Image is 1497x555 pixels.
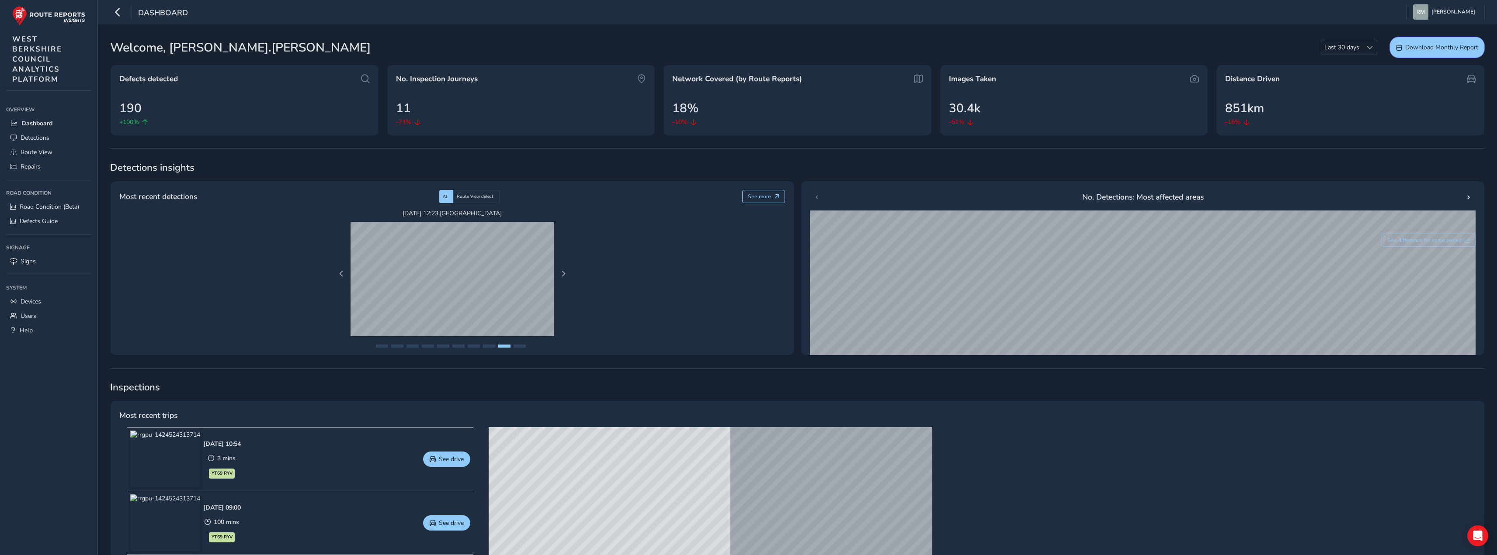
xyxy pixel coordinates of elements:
[1387,237,1462,244] span: See difference for same period
[557,268,570,280] button: Next Page
[396,99,411,117] span: 11
[6,200,91,214] a: Road Condition (Beta)
[6,103,91,116] div: Overview
[1225,99,1264,117] span: 851km
[396,117,411,127] span: -74%
[6,145,91,159] a: Route View
[203,503,241,512] div: [DATE] 09:00
[452,345,465,348] button: Page 6
[1225,117,1240,127] span: -16%
[514,345,526,348] button: Page 10
[20,326,33,334] span: Help
[748,193,771,200] span: See more
[351,209,554,217] span: [DATE] 12:23 , [GEOGRAPHIC_DATA]
[439,190,453,203] div: AI
[672,117,688,127] span: -10%
[6,281,91,294] div: System
[21,162,41,171] span: Repairs
[21,297,41,306] span: Devices
[6,159,91,174] a: Repairs
[498,345,511,348] button: Page 9
[138,7,188,20] span: Dashboard
[672,74,802,84] span: Network Covered (by Route Reports)
[12,34,62,84] span: WEST BERKSHIRE COUNCIL ANALYTICS PLATFORM
[6,214,91,228] a: Defects Guide
[406,345,419,348] button: Page 3
[391,345,403,348] button: Page 2
[217,454,236,462] span: 3 mins
[437,345,449,348] button: Page 5
[1225,74,1280,84] span: Distance Driven
[1405,43,1478,52] span: Download Monthly Report
[130,431,200,487] img: rrgpu-1424524313714
[21,119,52,128] span: Dashboard
[1467,525,1488,546] div: Open Intercom Messenger
[6,294,91,309] a: Devices
[423,515,470,531] button: See drive
[21,312,36,320] span: Users
[214,518,239,526] span: 100 mins
[1321,40,1362,55] span: Last 30 days
[468,345,480,348] button: Page 7
[396,74,478,84] span: No. Inspection Journeys
[1389,37,1485,58] button: Download Monthly Report
[119,191,197,202] span: Most recent detections
[6,309,91,323] a: Users
[423,452,470,467] button: See drive
[672,99,698,117] span: 18%
[1431,4,1475,20] span: [PERSON_NAME]
[110,161,1485,174] span: Detections insights
[20,217,58,225] span: Defects Guide
[949,74,996,84] span: Images Taken
[12,6,85,26] img: rr logo
[335,268,347,280] button: Previous Page
[21,134,49,142] span: Detections
[21,257,36,265] span: Signs
[422,345,434,348] button: Page 4
[6,131,91,145] a: Detections
[130,494,200,551] img: rrgpu-1424524313714
[949,117,964,127] span: -51%
[457,193,493,200] span: Route View defect
[6,186,91,200] div: Road Condition
[439,455,464,463] span: See drive
[6,323,91,338] a: Help
[1413,4,1428,20] img: diamond-layout
[110,38,371,57] span: Welcome, [PERSON_NAME].[PERSON_NAME]
[119,117,139,127] span: +100%
[376,345,388,348] button: Page 1
[6,241,91,254] div: Signage
[20,203,79,211] span: Road Condition (Beta)
[110,381,1485,394] span: Inspections
[119,410,177,421] span: Most recent trips
[1082,191,1204,203] span: No. Detections: Most affected areas
[119,99,142,117] span: 190
[1413,4,1478,20] button: [PERSON_NAME]
[439,519,464,527] span: See drive
[21,148,52,156] span: Route View
[203,440,241,448] div: [DATE] 10:54
[483,345,495,348] button: Page 8
[949,99,980,117] span: 30.4k
[6,116,91,131] a: Dashboard
[6,254,91,269] a: Signs
[212,470,233,477] span: YT69 RYV
[212,534,233,541] span: YT69 RYV
[453,190,500,203] div: Route View defect
[742,190,785,203] button: See more
[1382,234,1476,247] button: See difference for same period
[119,74,178,84] span: Defects detected
[443,193,447,200] span: AI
